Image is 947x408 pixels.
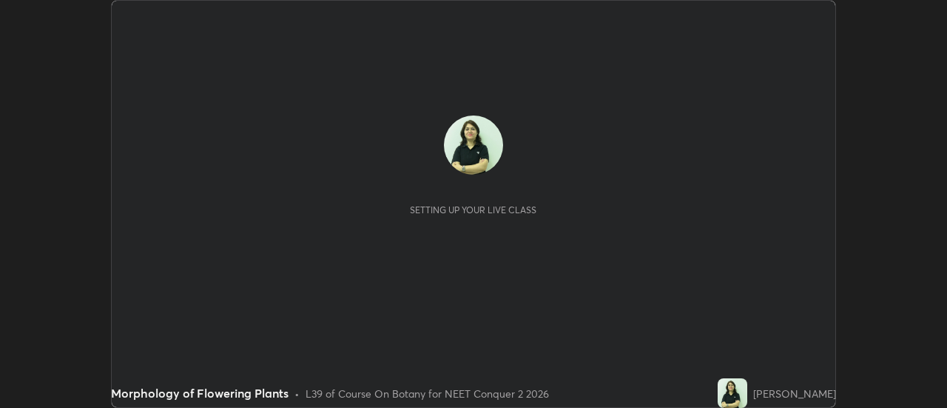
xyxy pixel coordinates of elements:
[444,116,503,175] img: b717d25577f447d5b7b8baad72da35ae.jpg
[718,378,747,408] img: b717d25577f447d5b7b8baad72da35ae.jpg
[294,386,300,401] div: •
[306,386,549,401] div: L39 of Course On Botany for NEET Conquer 2 2026
[410,204,536,215] div: Setting up your live class
[753,386,836,401] div: [PERSON_NAME]
[111,384,289,402] div: Morphology of Flowering Plants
